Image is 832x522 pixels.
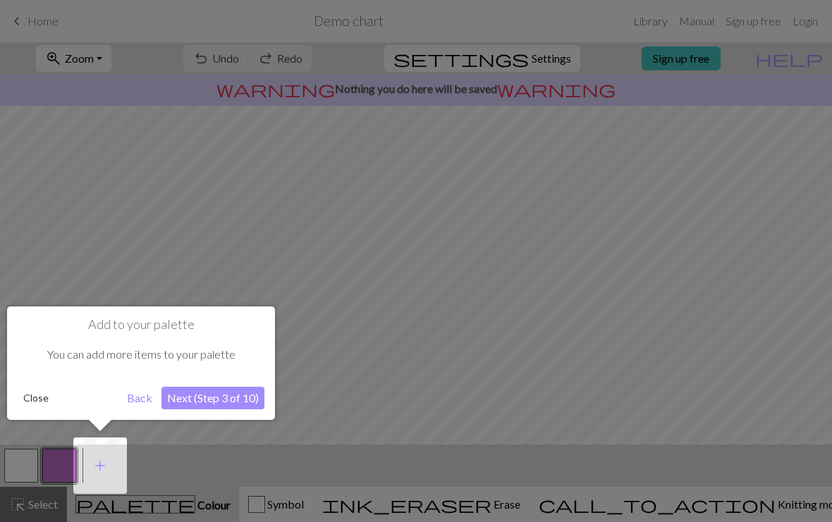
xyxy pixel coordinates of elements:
button: Close [18,387,54,409]
div: You can add more items to your palette [18,333,264,376]
div: Add to your palette [7,306,275,420]
button: Next (Step 3 of 10) [161,387,264,409]
h1: Add to your palette [18,317,264,333]
button: Back [121,387,158,409]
